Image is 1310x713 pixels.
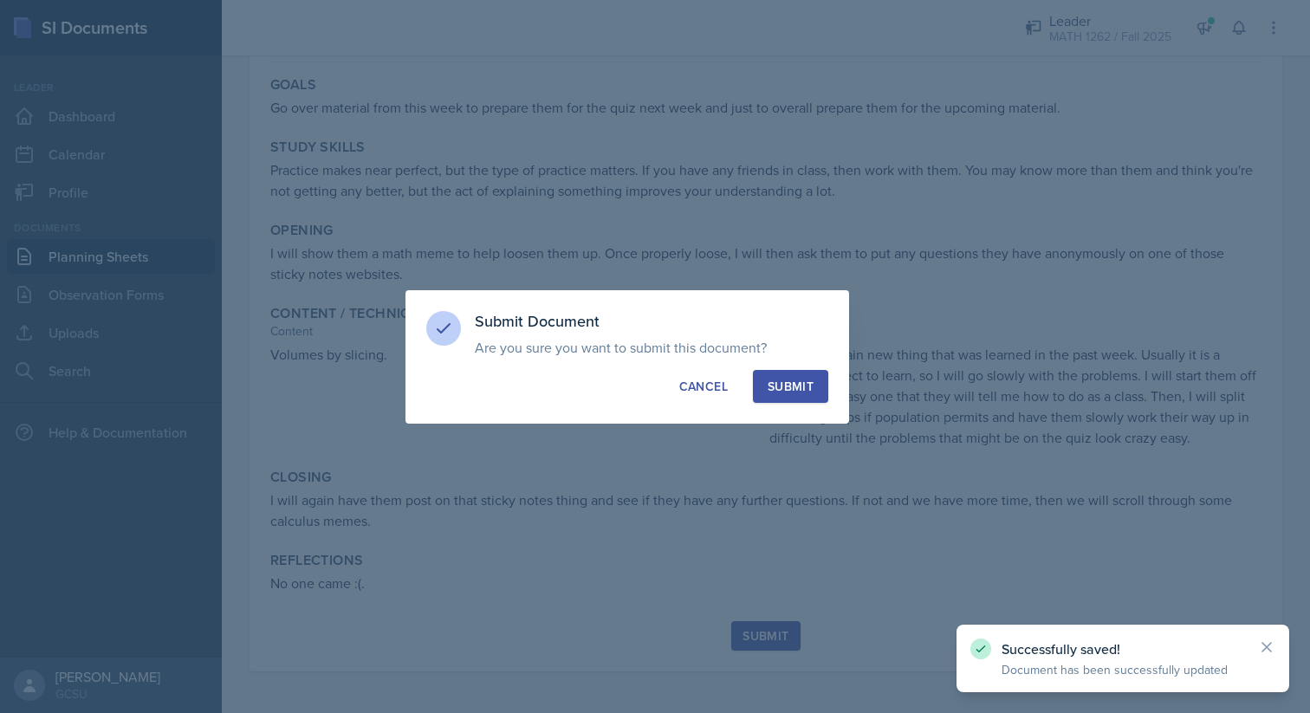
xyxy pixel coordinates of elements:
[1002,640,1244,658] p: Successfully saved!
[753,370,828,403] button: Submit
[475,311,828,332] h3: Submit Document
[768,378,814,395] div: Submit
[475,339,828,356] p: Are you sure you want to submit this document?
[665,370,743,403] button: Cancel
[679,378,728,395] div: Cancel
[1002,661,1244,678] p: Document has been successfully updated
